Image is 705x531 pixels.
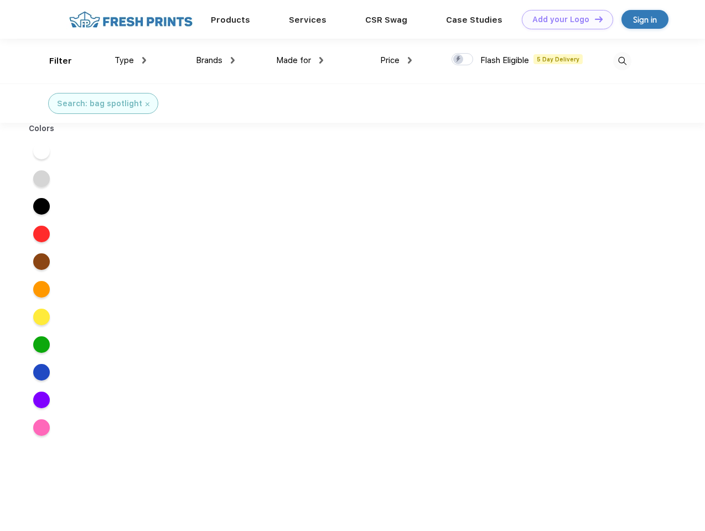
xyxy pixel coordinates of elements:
[533,54,583,64] span: 5 Day Delivery
[621,10,668,29] a: Sign in
[633,13,657,26] div: Sign in
[480,55,529,65] span: Flash Eligible
[142,57,146,64] img: dropdown.png
[380,55,400,65] span: Price
[66,10,196,29] img: fo%20logo%202.webp
[115,55,134,65] span: Type
[211,15,250,25] a: Products
[613,52,631,70] img: desktop_search.svg
[196,55,222,65] span: Brands
[408,57,412,64] img: dropdown.png
[57,98,142,110] div: Search: bag spotlight
[231,57,235,64] img: dropdown.png
[146,102,149,106] img: filter_cancel.svg
[595,16,603,22] img: DT
[532,15,589,24] div: Add your Logo
[319,57,323,64] img: dropdown.png
[20,123,63,134] div: Colors
[276,55,311,65] span: Made for
[49,55,72,67] div: Filter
